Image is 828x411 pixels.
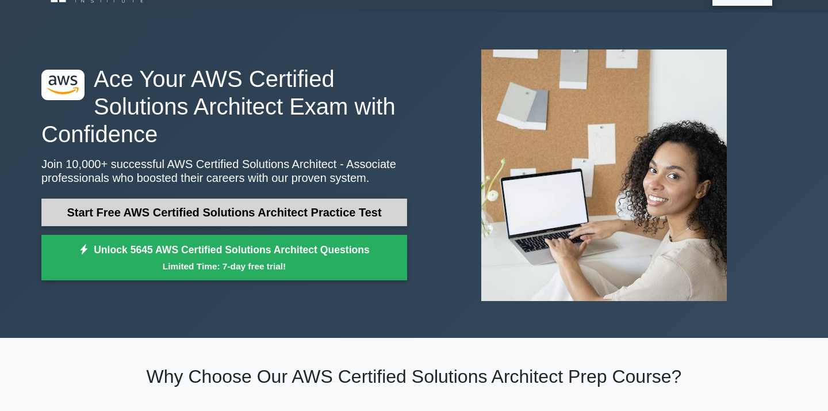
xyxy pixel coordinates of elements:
a: Unlock 5645 AWS Certified Solutions Architect QuestionsLimited Time: 7-day free trial! [41,235,407,281]
h1: Ace Your AWS Certified Solutions Architect Exam with Confidence [41,65,407,148]
p: Join 10,000+ successful AWS Certified Solutions Architect - Associate professionals who boosted t... [41,157,407,185]
a: Start Free AWS Certified Solutions Architect Practice Test [41,199,407,226]
h2: Why Choose Our AWS Certified Solutions Architect Prep Course? [41,366,787,387]
small: Limited Time: 7-day free trial! [56,260,393,273]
